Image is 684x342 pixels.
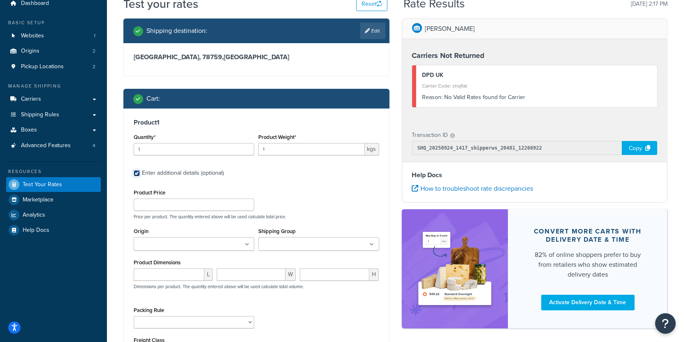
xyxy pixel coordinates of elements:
[146,95,160,102] h2: Cart :
[6,59,101,74] a: Pickup Locations2
[23,181,62,188] span: Test Your Rates
[21,48,39,55] span: Origins
[94,32,95,39] span: 1
[422,92,652,103] div: No Valid Rates found for Carrier
[6,208,101,222] a: Analytics
[132,214,381,220] p: Price per product. The quantity entered above will be used calculate total price.
[21,127,37,134] span: Boxes
[528,227,648,244] div: Convert more carts with delivery date & time
[258,143,364,155] input: 0.00
[6,192,101,207] a: Marketplace
[412,170,658,180] h4: Help Docs
[6,19,101,26] div: Basic Setup
[6,44,101,59] li: Origins
[21,111,59,118] span: Shipping Rules
[21,32,44,39] span: Websites
[425,23,475,35] p: [PERSON_NAME]
[21,142,71,149] span: Advanced Features
[6,138,101,153] li: Advanced Features
[134,143,254,155] input: 0
[369,268,379,281] span: H
[6,59,101,74] li: Pickup Locations
[6,44,101,59] a: Origins2
[6,83,101,90] div: Manage Shipping
[412,184,533,193] a: How to troubleshoot rate discrepancies
[134,307,164,313] label: Packing Rule
[134,118,379,127] h3: Product 1
[414,222,496,316] img: feature-image-ddt-36eae7f7280da8017bfb280eaccd9c446f90b1fe08728e4019434db127062ab4.png
[21,96,41,103] span: Carriers
[6,28,101,44] li: Websites
[93,142,95,149] span: 4
[528,250,648,280] div: 82% of online shoppers prefer to buy from retailers who show estimated delivery dates
[6,28,101,44] a: Websites1
[132,284,304,289] p: Dimensions per product. The quantity entered above will be used calculate total volume.
[6,168,101,175] div: Resources
[258,228,296,234] label: Shipping Group
[134,228,148,234] label: Origin
[134,259,181,266] label: Product Dimensions
[6,177,101,192] a: Test Your Rates
[622,141,657,155] div: Copy
[541,295,635,310] a: Activate Delivery Date & Time
[422,80,652,92] div: Carrier Code: shqflat
[23,227,49,234] span: Help Docs
[6,122,101,138] a: Boxes
[365,143,379,155] span: kgs
[412,50,485,61] strong: Carriers Not Returned
[285,268,296,281] span: W
[23,212,45,219] span: Analytics
[204,268,213,281] span: L
[134,134,155,140] label: Quantity*
[422,93,443,102] span: Reason:
[23,196,53,203] span: Marketplace
[6,138,101,153] a: Advanced Features4
[134,170,140,176] input: Enter additional details (optional)
[21,63,64,70] span: Pickup Locations
[6,92,101,107] a: Carriers
[360,23,385,39] a: Edit
[134,189,165,196] label: Product Price
[412,129,448,141] p: Transaction ID
[93,48,95,55] span: 2
[655,313,676,334] button: Open Resource Center
[6,223,101,238] a: Help Docs
[422,69,652,81] div: DPD UK
[142,167,224,179] div: Enter additional details (optional)
[93,63,95,70] span: 2
[146,27,207,35] h2: Shipping destination :
[134,53,379,61] h3: [GEOGRAPHIC_DATA], 78759 , [GEOGRAPHIC_DATA]
[6,107,101,122] a: Shipping Rules
[258,134,296,140] label: Product Weight*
